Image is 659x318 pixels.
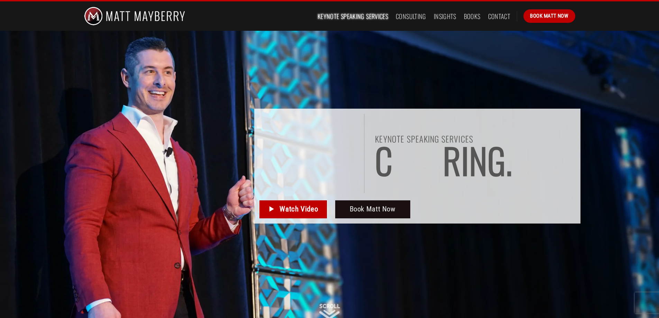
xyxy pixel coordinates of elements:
[396,10,426,22] a: Consulting
[434,10,456,22] a: Insights
[464,10,480,22] a: Books
[530,12,568,20] span: Book Matt Now
[350,203,396,215] span: Book Matt Now
[488,10,511,22] a: Contact
[523,9,575,22] a: Book Matt Now
[84,1,185,31] img: Matt Mayberry
[335,200,410,218] a: Book Matt Now
[280,203,318,215] span: Watch Video
[318,10,388,22] a: Keynote Speaking Services
[259,200,327,218] a: Watch Video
